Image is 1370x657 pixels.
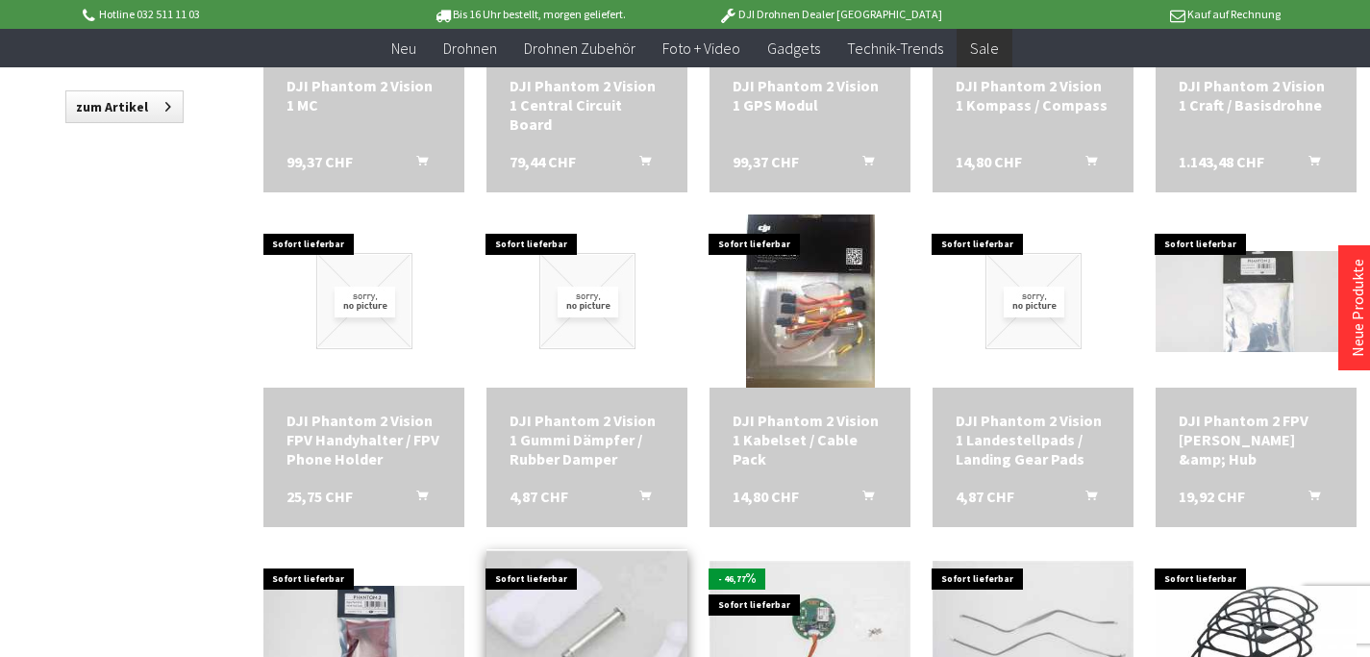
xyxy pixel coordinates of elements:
div: DJI Phantom 2 Vision 1 Gummi Dämpfer / Rubber Damper [510,411,664,468]
span: Foto + Video [662,38,740,58]
span: Technik-Trends [847,38,943,58]
a: Gadgets [754,29,834,68]
span: 4,87 CHF [510,487,568,506]
p: Kauf auf Rechnung [981,3,1281,26]
a: Neu [378,29,430,68]
div: DJI Phantom 2 Vision 1 MC [286,76,441,114]
img: DJI Phantom 2 Vision 1 Landestellpads / Landing Gear Pads [985,253,1082,349]
div: DJI Phantom 2 Vision 1 Kompass / Compass [956,76,1110,114]
button: In den Warenkorb [839,152,885,177]
div: DJI Phantom 2 FPV [PERSON_NAME] &amp; Hub [1179,411,1333,468]
a: Foto + Video [649,29,754,68]
img: DJI Phantom 2 Vision FPV Handyhalter / FPV Phone Holder [316,253,412,349]
span: Drohnen Zubehör [524,38,635,58]
a: DJI Phantom 2 Vision 1 Central Circuit Board 79,44 CHF In den Warenkorb [510,76,664,134]
span: 1.143,48 CHF [1179,152,1264,171]
button: In den Warenkorb [616,152,662,177]
a: DJI Phantom 2 Vision 1 GPS Modul 99,37 CHF In den Warenkorb [733,76,887,114]
a: DJI Phantom 2 Vision 1 Kabelset / Cable Pack 14,80 CHF In den Warenkorb [733,411,887,468]
a: DJI Phantom 2 FPV [PERSON_NAME] &amp; Hub 19,92 CHF In den Warenkorb [1179,411,1333,468]
span: Neu [391,38,416,58]
div: DJI Phantom 2 Vision 1 Craft / Basisdrohne [1179,76,1333,114]
span: Gadgets [767,38,820,58]
span: Sale [970,38,999,58]
div: DJI Phantom 2 Vision 1 Kabelset / Cable Pack [733,411,887,468]
a: DJI Phantom 2 Vision 1 Craft / Basisdrohne 1.143,48 CHF In den Warenkorb [1179,76,1333,114]
a: Drohnen Zubehör [511,29,649,68]
div: DJI Phantom 2 Vision 1 Landestellpads / Landing Gear Pads [956,411,1110,468]
img: DJI Phantom 2 Vision 1 Kabelset / Cable Pack [746,215,875,388]
span: 4,87 CHF [956,487,1014,506]
div: DJI Phantom 2 Vision 1 Central Circuit Board [510,76,664,134]
a: Neue Produkte [1348,259,1367,357]
a: zum Artikel [65,90,184,123]
a: DJI Phantom 2 Vision 1 Landestellpads / Landing Gear Pads 4,87 CHF In den Warenkorb [956,411,1110,468]
button: In den Warenkorb [1062,152,1108,177]
a: Drohnen [430,29,511,68]
span: Drohnen [443,38,497,58]
button: In den Warenkorb [1062,487,1108,512]
button: In den Warenkorb [616,487,662,512]
button: In den Warenkorb [393,487,439,512]
a: DJI Phantom 2 Vision FPV Handyhalter / FPV Phone Holder 25,75 CHF In den Warenkorb [286,411,441,468]
a: Technik-Trends [834,29,957,68]
button: In den Warenkorb [839,487,885,512]
img: DJI Phantom 2 Vision 1 Gummi Dämpfer / Rubber Damper [539,253,635,349]
a: Sale [957,29,1012,68]
span: 14,80 CHF [956,152,1022,171]
span: 79,44 CHF [510,152,576,171]
span: 19,92 CHF [1179,487,1245,506]
p: DJI Drohnen Dealer [GEOGRAPHIC_DATA] [680,3,980,26]
a: DJI Phantom 2 Vision 1 Kompass / Compass 14,80 CHF In den Warenkorb [956,76,1110,114]
span: 99,37 CHF [286,152,353,171]
span: 14,80 CHF [733,487,799,506]
div: DJI Phantom 2 Vision FPV Handyhalter / FPV Phone Holder [286,411,441,468]
button: In den Warenkorb [1285,487,1332,512]
div: DJI Phantom 2 Vision 1 GPS Modul [733,76,887,114]
p: Bis 16 Uhr bestellt, morgen geliefert. [380,3,680,26]
p: Hotline 032 511 11 03 [80,3,380,26]
button: In den Warenkorb [393,152,439,177]
span: 99,37 CHF [733,152,799,171]
a: DJI Phantom 2 Vision 1 MC 99,37 CHF In den Warenkorb [286,76,441,114]
a: DJI Phantom 2 Vision 1 Gummi Dämpfer / Rubber Damper 4,87 CHF In den Warenkorb [510,411,664,468]
img: DJI Phantom 2 FPV Kabel &amp; Hub [1156,251,1357,352]
span: 25,75 CHF [286,487,353,506]
button: In den Warenkorb [1285,152,1332,177]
